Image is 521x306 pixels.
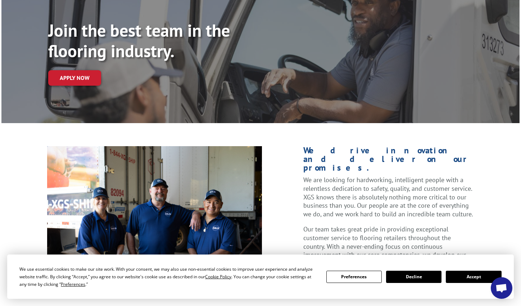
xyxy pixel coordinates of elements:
[326,271,382,283] button: Preferences
[491,277,512,299] a: Open chat
[47,146,262,289] img: TunnelHill_52
[7,255,514,299] div: Cookie Consent Prompt
[386,271,441,283] button: Decline
[48,70,101,86] a: Apply now
[303,146,474,176] h1: We drive innovation and deliver on our promises.
[19,265,317,288] div: We use essential cookies to make our site work. With your consent, we may also use non-essential ...
[303,176,474,225] p: We are looking for hardworking, intelligent people with a relentless dedication to safety, qualit...
[48,19,230,62] strong: Join the best team in the flooring industry.
[205,274,231,280] span: Cookie Policy
[303,225,474,276] p: Our team takes great pride in providing exceptional customer service to flooring retailers throug...
[446,271,501,283] button: Accept
[61,281,85,287] span: Preferences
